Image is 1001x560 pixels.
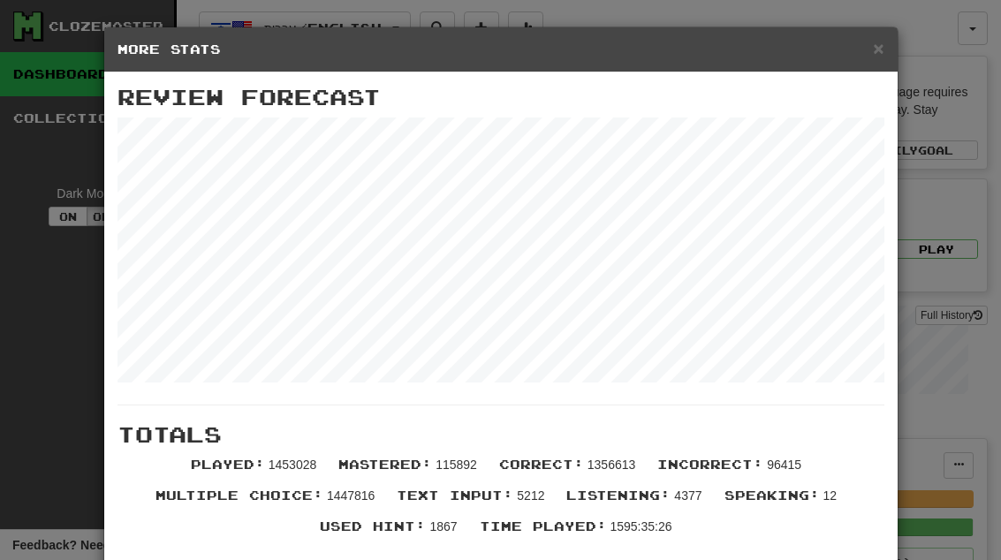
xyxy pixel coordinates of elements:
[657,457,763,472] span: Incorrect :
[490,456,648,487] li: 1356613
[648,456,815,487] li: 96415
[499,457,584,472] span: Correct :
[147,487,388,518] li: 1447816
[155,488,323,503] span: Multiple Choice :
[191,457,265,472] span: Played :
[311,518,470,549] li: 1867
[557,487,715,518] li: 4377
[182,456,330,487] li: 1453028
[118,423,884,446] h3: Totals
[873,38,883,58] span: ×
[338,457,432,472] span: Mastered :
[397,488,513,503] span: Text Input :
[471,518,686,549] li: 1595:35:26
[566,488,671,503] span: Listening :
[118,41,884,58] h5: More Stats
[480,518,607,534] span: Time Played :
[716,487,850,518] li: 12
[118,86,884,109] h3: Review Forecast
[724,488,820,503] span: Speaking :
[320,518,426,534] span: Used Hint :
[873,39,883,57] button: Close
[388,487,557,518] li: 5212
[330,456,490,487] li: 115892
